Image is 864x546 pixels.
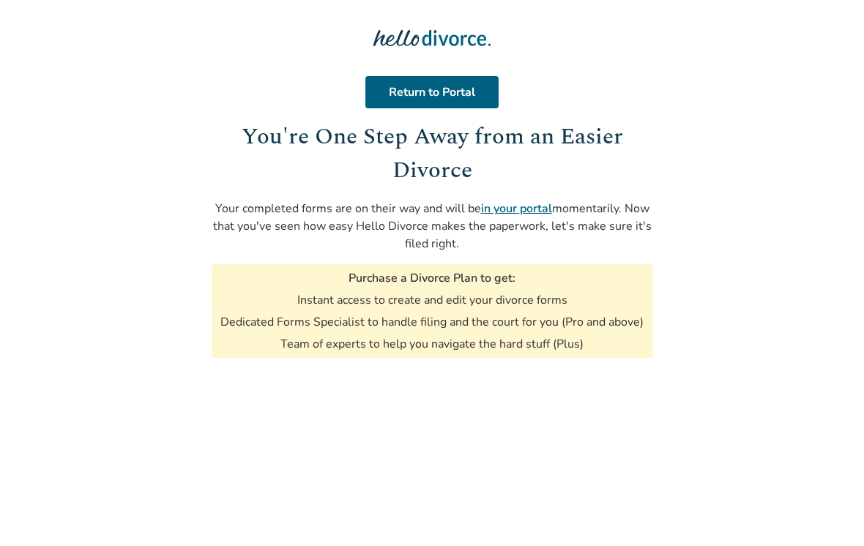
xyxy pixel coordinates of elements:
h3: Purchase a Divorce Plan to get: [349,270,515,286]
li: Instant access to create and edit your divorce forms [297,292,567,308]
a: in your portal [481,201,552,217]
h1: You're One Step Away from an Easier Divorce [212,120,653,188]
p: Your completed forms are on their way and will be momentarily. Now that you've seen how easy Hell... [212,200,653,253]
li: Dedicated Forms Specialist to handle filing and the court for you (Pro and above) [220,314,644,330]
img: Hello Divorce Logo [373,23,491,53]
li: Team of experts to help you navigate the hard stuff (Plus) [280,336,584,352]
a: Return to Portal [365,76,499,108]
